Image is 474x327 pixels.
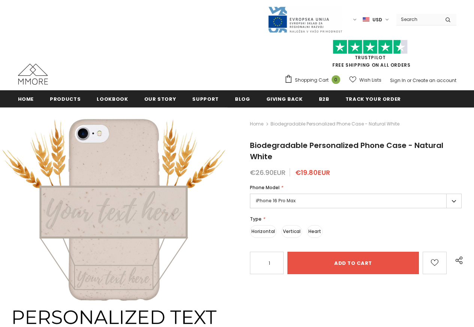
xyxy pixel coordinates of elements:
a: Lookbook [97,90,128,107]
a: Our Story [144,90,176,107]
a: Home [18,90,34,107]
a: Trustpilot [355,54,386,61]
input: Search Site [396,14,440,25]
span: €19.80EUR [295,168,330,177]
span: €26.90EUR [250,168,286,177]
span: B2B [319,96,329,103]
a: Track your order [345,90,401,107]
a: Home [250,119,263,128]
label: Heart [307,225,323,238]
span: Shopping Cart [295,76,329,84]
img: Trust Pilot Stars [333,40,408,54]
img: USD [363,16,369,23]
span: Blog [235,96,250,103]
a: Shopping Cart 0 [284,75,344,86]
span: Wish Lists [359,76,381,84]
a: Javni Razpis [268,16,342,22]
span: Phone Model [250,184,280,191]
a: Blog [235,90,250,107]
a: Giving back [266,90,303,107]
span: Biodegradable Personalized Phone Case - Natural White [250,140,443,162]
a: Wish Lists [349,73,381,87]
a: support [192,90,219,107]
label: iPhone 16 Pro Max [250,194,462,208]
span: Type [250,216,262,222]
span: Biodegradable Personalized Phone Case - Natural White [271,119,399,128]
label: Vertical [281,225,302,238]
img: Javni Razpis [268,6,342,33]
span: Our Story [144,96,176,103]
span: Products [50,96,81,103]
span: or [407,77,411,84]
a: Sign In [390,77,406,84]
a: Create an account [413,77,456,84]
input: Add to cart [287,252,419,274]
span: support [192,96,219,103]
span: USD [372,16,382,24]
span: Track your order [345,96,401,103]
span: FREE SHIPPING ON ALL ORDERS [284,43,456,68]
span: Lookbook [97,96,128,103]
a: Products [50,90,81,107]
a: B2B [319,90,329,107]
span: Home [18,96,34,103]
span: Giving back [266,96,303,103]
label: Horizontal [250,225,277,238]
img: MMORE Cases [18,64,48,85]
span: 0 [332,75,340,84]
